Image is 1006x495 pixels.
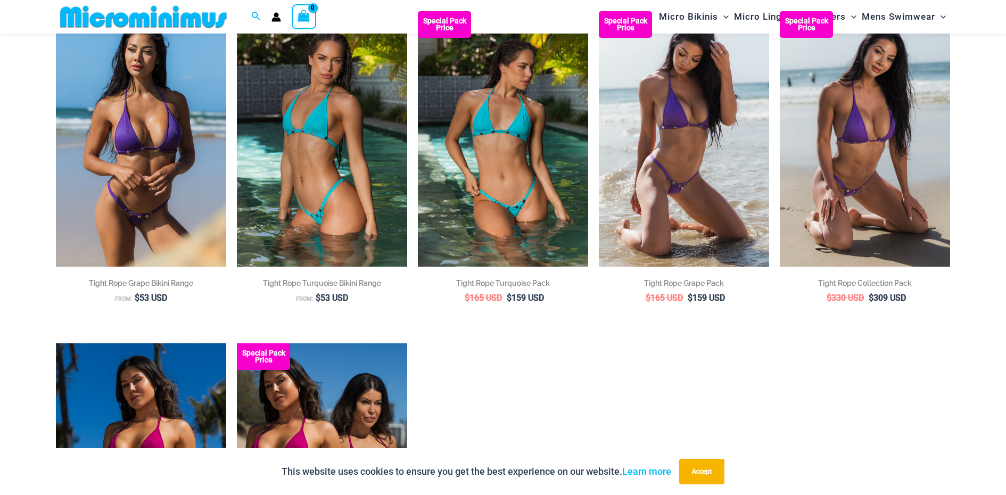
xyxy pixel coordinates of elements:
span: $ [869,293,873,303]
bdi: 330 USD [827,293,864,303]
bdi: 165 USD [646,293,683,303]
a: Tight Rope Turquoise Bikini Range [237,278,407,292]
b: Special Pack Price [780,18,833,31]
bdi: 53 USD [316,293,348,303]
span: $ [507,293,512,303]
h2: Tight Rope Turquoise Bikini Range [237,278,407,288]
img: Tight Rope Grape 319 Tri Top 4212 Micro Bottom 01 [780,11,950,267]
a: Tight Rope Turquoise 319 Tri Top 4228 Thong Bottom 02 Tight Rope Turquoise 319 Tri Top 4228 Thong... [418,11,588,267]
span: $ [688,293,692,303]
a: Search icon link [251,10,261,23]
a: Tight Rope Grape 319 Tri Top 4212 Micro Bottom 05Tight Rope Grape 319 Tri Top 4212 Micro Bottom 0... [56,11,226,267]
h2: Tight Rope Turquoise Pack [418,278,588,288]
b: Special Pack Price [599,18,652,31]
span: $ [646,293,650,303]
a: Learn more [622,466,671,477]
a: Tight Rope Turquoise Pack [418,278,588,292]
bdi: 159 USD [688,293,725,303]
h2: Tight Rope Grape Pack [599,278,769,288]
b: Special Pack Price [237,350,290,364]
a: View Shopping Cart, empty [292,4,316,29]
img: Tight Rope Grape 319 Tri Top 4212 Micro Bottom 03 [599,11,769,267]
span: Micro Bikinis [659,3,718,30]
span: Mens Swimwear [862,3,935,30]
span: Menu Toggle [935,3,946,30]
a: Account icon link [271,12,281,22]
button: Accept [679,459,724,484]
img: MM SHOP LOGO FLAT [56,5,231,29]
a: Tight Rope Collection Pack [780,278,950,292]
bdi: 309 USD [869,293,906,303]
nav: Site Navigation [655,2,950,32]
a: Tight Rope Grape Pack [599,278,769,292]
span: $ [827,293,831,303]
a: Tight Rope Turquoise 319 Tri Top 4228 Thong Bottom 03Tight Rope Turquoise 319 Tri Top 4228 Thong ... [237,11,407,267]
a: Tight Rope Grape 319 Tri Top 4212 Micro Bottom 01 Tight Rope Turquoise 319 Tri Top 4228 Thong Bot... [780,11,950,267]
span: $ [465,293,469,303]
span: Menu Toggle [718,3,729,30]
bdi: 165 USD [465,293,502,303]
a: Tight Rope Grape 319 Tri Top 4212 Micro Bottom 02 Tight Rope Grape 319 Tri Top 4212 Micro Bottom ... [599,11,769,267]
span: Micro Lingerie [734,3,799,30]
a: Tight Rope Grape Bikini Range [56,278,226,292]
a: OutersMenu ToggleMenu Toggle [813,3,859,30]
bdi: 159 USD [507,293,544,303]
span: Menu Toggle [799,3,810,30]
h2: Tight Rope Grape Bikini Range [56,278,226,288]
h2: Tight Rope Collection Pack [780,278,950,288]
img: Tight Rope Grape 319 Tri Top 4212 Micro Bottom 05 [56,11,226,267]
span: From: [115,295,132,302]
b: Special Pack Price [418,18,471,31]
span: Outers [815,3,846,30]
span: $ [135,293,139,303]
a: Mens SwimwearMenu ToggleMenu Toggle [859,3,949,30]
img: Tight Rope Turquoise 319 Tri Top 4228 Thong Bottom 02 [418,11,588,267]
p: This website uses cookies to ensure you get the best experience on our website. [282,464,671,480]
bdi: 53 USD [135,293,167,303]
a: Micro BikinisMenu ToggleMenu Toggle [656,3,731,30]
span: $ [316,293,320,303]
span: Menu Toggle [846,3,856,30]
a: Micro LingerieMenu ToggleMenu Toggle [731,3,812,30]
span: From: [296,295,313,302]
img: Tight Rope Turquoise 319 Tri Top 4228 Thong Bottom 03 [237,11,407,267]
